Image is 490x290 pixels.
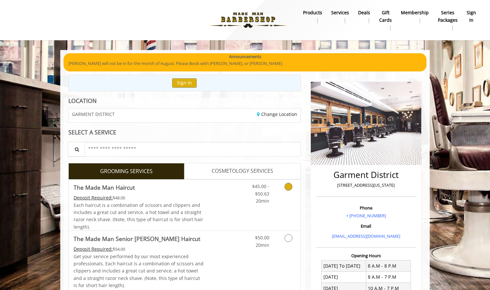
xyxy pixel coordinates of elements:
[255,234,269,241] span: $50.00
[379,9,392,24] b: gift cards
[316,253,416,258] h3: Opening Hours
[433,8,462,32] a: Series packagesSeries packages
[72,112,115,117] span: GARMENT DISTRICT
[366,271,411,283] td: 8 A.M - 7 P.M
[366,260,411,271] td: 8 A.M - 8 P.M
[74,195,113,201] span: This service needs some Advance to be paid before we block your appointment
[256,242,269,248] span: 20min
[74,246,113,252] span: This service needs some Advance to be paid before we block your appointment
[332,233,400,239] a: [EMAIL_ADDRESS][DOMAIN_NAME]
[321,271,366,283] td: [DATE]
[68,97,97,105] b: LOCATION
[74,183,135,192] b: The Made Man Haircut
[331,9,349,16] b: Services
[438,9,458,24] b: Series packages
[396,8,433,25] a: MembershipMembership
[401,9,429,16] b: Membership
[74,246,204,253] div: $54.00
[74,253,204,289] p: Get your service performed by our most experienced professionals. Each haircut is a combination o...
[354,8,375,25] a: DealsDeals
[212,167,273,175] span: COSMETOLOGY SERVICES
[318,170,414,180] h2: Garment District
[252,183,269,196] span: $45.00 - $50.63
[74,234,200,243] b: The Made Man Senior [PERSON_NAME] Haircut
[318,182,414,189] p: [STREET_ADDRESS][US_STATE]
[358,9,370,16] b: Deals
[74,202,203,230] span: Each haircut is a combination of scissors and clippers and includes a great cut and service, a ho...
[68,142,85,157] button: Service Search
[298,8,327,25] a: Productsproducts
[229,53,261,60] b: Announcements
[256,198,269,204] span: 20min
[303,9,322,16] b: products
[68,60,422,67] p: [PERSON_NAME] will not be in for the month of August. Please Book with [PERSON_NAME], or [PERSON_...
[257,111,297,117] a: Change Location
[462,8,481,25] a: sign insign in
[321,260,366,271] td: [DATE] To [DATE]
[375,8,396,32] a: Gift cardsgift cards
[467,9,476,24] b: sign in
[204,2,293,38] img: Made Man Barbershop logo
[68,129,301,135] div: SELECT A SERVICE
[318,206,414,210] h3: Phone
[100,167,153,176] span: GROOMING SERVICES
[346,213,386,219] a: + [PHONE_NUMBER]
[172,78,197,88] button: Sign In
[74,194,204,201] div: $48.00
[327,8,354,25] a: ServicesServices
[318,224,414,228] h3: Email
